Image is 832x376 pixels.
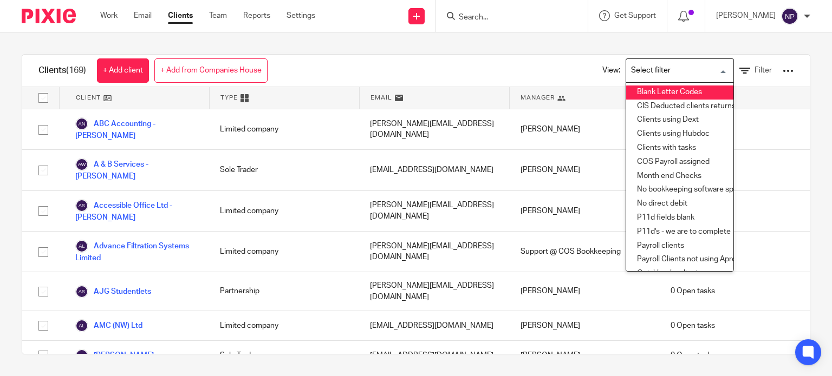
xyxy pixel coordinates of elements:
input: Search for option [627,61,727,80]
span: Get Support [614,12,656,19]
a: [PERSON_NAME] [75,349,154,362]
li: Blank Letter Codes [626,85,733,100]
a: Work [100,10,118,21]
a: Reports [243,10,270,21]
img: svg%3E [781,8,798,25]
div: [PERSON_NAME] [510,191,660,231]
span: 0 Open tasks [671,350,715,361]
li: No bookkeeping software specified [626,183,733,197]
div: [PERSON_NAME][EMAIL_ADDRESS][DOMAIN_NAME] [359,232,509,272]
div: Limited company [209,191,359,231]
li: Month end Checks [626,169,733,183]
a: Settings [287,10,315,21]
div: Limited company [209,311,359,340]
div: [PERSON_NAME] [510,341,660,370]
div: Partnership [209,272,359,311]
div: Sole Trader [209,150,359,190]
span: (169) [66,66,86,75]
li: Clients with tasks [626,141,733,155]
li: Clients using Dext [626,113,733,127]
a: ABC Accounting - [PERSON_NAME] [75,117,198,141]
li: P11d fields blank [626,211,733,225]
span: 0 Open tasks [671,286,715,296]
a: + Add from Companies House [154,58,268,83]
a: Accessible Office Ltd - [PERSON_NAME] [75,199,198,223]
span: 0 Open tasks [671,320,715,331]
li: Clients using Hubdoc [626,127,733,141]
li: P11d's - we are to complete [626,225,733,239]
img: svg%3E [75,117,88,130]
img: svg%3E [75,158,88,171]
li: Quickbooks clients [626,267,733,281]
div: Limited company [209,232,359,272]
img: svg%3E [75,319,88,332]
div: [PERSON_NAME] [510,272,660,311]
div: Limited company [209,109,359,149]
h1: Clients [38,65,86,76]
a: AMC (NW) Ltd [75,319,142,332]
div: [PERSON_NAME][EMAIL_ADDRESS][DOMAIN_NAME] [359,272,509,311]
img: svg%3E [75,285,88,298]
a: Clients [168,10,193,21]
div: [EMAIL_ADDRESS][DOMAIN_NAME] [359,150,509,190]
div: [PERSON_NAME][EMAIL_ADDRESS][DOMAIN_NAME] [359,191,509,231]
span: Manager [521,93,555,102]
div: Support @ COS Bookkeeping [510,232,660,272]
a: A & B Services - [PERSON_NAME] [75,158,198,182]
img: svg%3E [75,199,88,212]
a: Advance Filtration Systems Limited [75,240,198,263]
span: Email [370,93,392,102]
div: [PERSON_NAME][EMAIL_ADDRESS][DOMAIN_NAME] [359,109,509,149]
li: No direct debit [626,197,733,211]
li: Payroll Clients not using Apron [626,253,733,267]
li: COS Payroll assigned [626,155,733,169]
span: Type [220,93,238,102]
li: CIS Deducted clients returns due by 19th of each month [626,100,733,114]
img: svg%3E [75,349,88,362]
input: Select all [33,88,54,108]
a: AJG Studentlets [75,285,151,298]
div: [EMAIL_ADDRESS][DOMAIN_NAME] [359,341,509,370]
div: [PERSON_NAME] [510,109,660,149]
div: View: [586,55,794,87]
div: [PERSON_NAME] [510,311,660,340]
a: + Add client [97,58,149,83]
div: [PERSON_NAME] [510,150,660,190]
a: Email [134,10,152,21]
p: [PERSON_NAME] [716,10,776,21]
li: Payroll clients [626,239,733,253]
div: Search for option [626,58,734,83]
img: Pixie [22,9,76,23]
input: Search [458,13,555,23]
div: [EMAIL_ADDRESS][DOMAIN_NAME] [359,311,509,340]
span: Filter [755,67,772,74]
img: svg%3E [75,240,88,253]
a: Team [209,10,227,21]
div: Sole Trader [209,341,359,370]
span: Client [76,93,101,102]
